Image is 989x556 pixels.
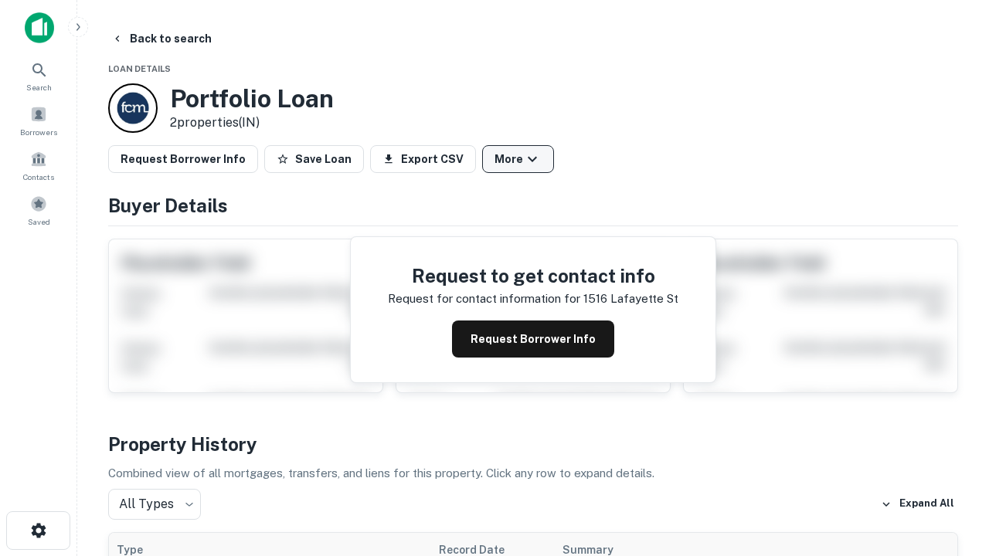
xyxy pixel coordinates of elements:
a: Borrowers [5,100,73,141]
button: Request Borrower Info [452,320,614,358]
button: Request Borrower Info [108,145,258,173]
span: Contacts [23,171,54,183]
img: capitalize-icon.png [25,12,54,43]
iframe: Chat Widget [912,432,989,507]
button: Save Loan [264,145,364,173]
p: 2 properties (IN) [170,114,334,132]
a: Saved [5,189,73,231]
p: 1516 lafayette st [583,290,678,308]
a: Search [5,55,73,97]
h4: Property History [108,430,958,458]
p: Request for contact information for [388,290,580,308]
button: More [482,145,554,173]
button: Back to search [105,25,218,53]
button: Export CSV [370,145,476,173]
a: Contacts [5,144,73,186]
button: Expand All [877,493,958,516]
span: Saved [28,215,50,228]
h3: Portfolio Loan [170,84,334,114]
h4: Request to get contact info [388,262,678,290]
span: Borrowers [20,126,57,138]
p: Combined view of all mortgages, transfers, and liens for this property. Click any row to expand d... [108,464,958,483]
span: Loan Details [108,64,171,73]
div: All Types [108,489,201,520]
h4: Buyer Details [108,192,958,219]
span: Search [26,81,52,93]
